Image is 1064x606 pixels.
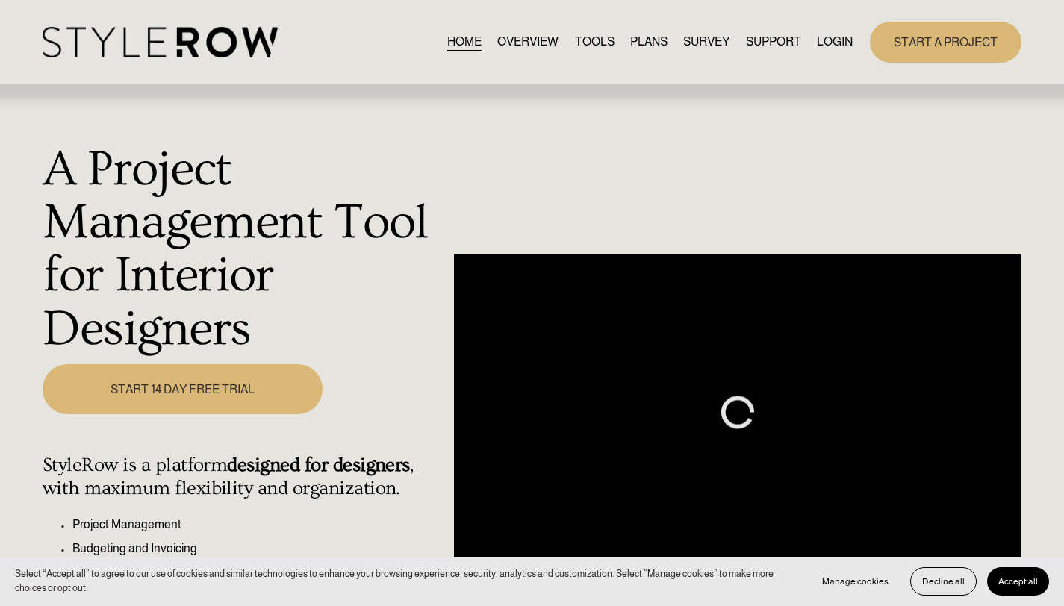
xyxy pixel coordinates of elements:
[683,32,729,52] a: SURVEY
[987,567,1049,596] button: Accept all
[811,567,900,596] button: Manage cookies
[998,576,1038,587] span: Accept all
[72,540,446,557] p: Budgeting and Invoicing
[497,32,559,52] a: OVERVIEW
[43,143,446,355] h1: A Project Management Tool for Interior Designers
[746,32,801,52] a: folder dropdown
[43,364,323,414] a: START 14 DAY FREE TRIAL
[447,32,482,52] a: HOME
[227,454,409,476] strong: designed for designers
[922,576,965,587] span: Decline all
[817,32,853,52] a: LOGIN
[72,516,446,534] p: Project Management
[575,32,615,52] a: TOOLS
[870,22,1021,63] a: START A PROJECT
[43,27,278,57] img: StyleRow
[43,454,446,500] h4: StyleRow is a platform , with maximum flexibility and organization.
[822,576,889,587] span: Manage cookies
[630,32,668,52] a: PLANS
[746,33,801,51] span: SUPPORT
[15,567,796,596] p: Select “Accept all” to agree to our use of cookies and similar technologies to enhance your brows...
[910,567,977,596] button: Decline all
